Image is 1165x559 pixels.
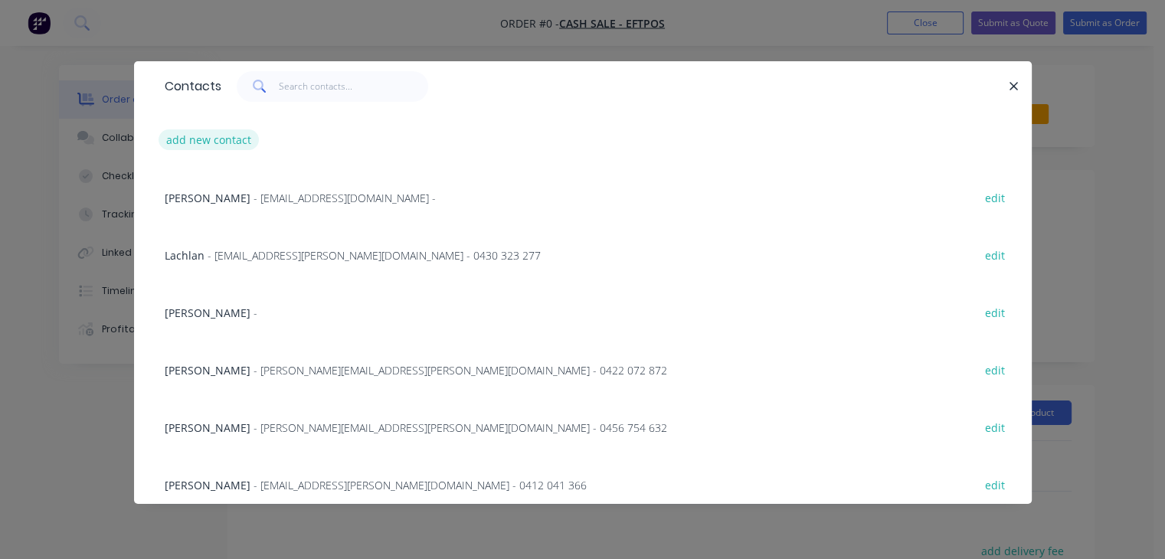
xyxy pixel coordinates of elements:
[157,62,221,111] div: Contacts
[254,420,667,435] span: - [PERSON_NAME][EMAIL_ADDRESS][PERSON_NAME][DOMAIN_NAME] - 0456 754 632
[165,306,250,320] span: [PERSON_NAME]
[254,478,587,492] span: - [EMAIL_ADDRESS][PERSON_NAME][DOMAIN_NAME] - 0412 041 366
[977,302,1013,322] button: edit
[977,359,1013,380] button: edit
[977,417,1013,437] button: edit
[159,129,260,150] button: add new contact
[208,248,541,263] span: - [EMAIL_ADDRESS][PERSON_NAME][DOMAIN_NAME] - 0430 323 277
[254,191,436,205] span: - [EMAIL_ADDRESS][DOMAIN_NAME] -
[165,420,250,435] span: [PERSON_NAME]
[279,71,428,102] input: Search contacts...
[165,191,250,205] span: [PERSON_NAME]
[165,248,205,263] span: Lachlan
[977,474,1013,495] button: edit
[977,244,1013,265] button: edit
[977,187,1013,208] button: edit
[254,306,257,320] span: -
[165,478,250,492] span: [PERSON_NAME]
[254,363,667,378] span: - [PERSON_NAME][EMAIL_ADDRESS][PERSON_NAME][DOMAIN_NAME] - 0422 072 872
[165,363,250,378] span: [PERSON_NAME]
